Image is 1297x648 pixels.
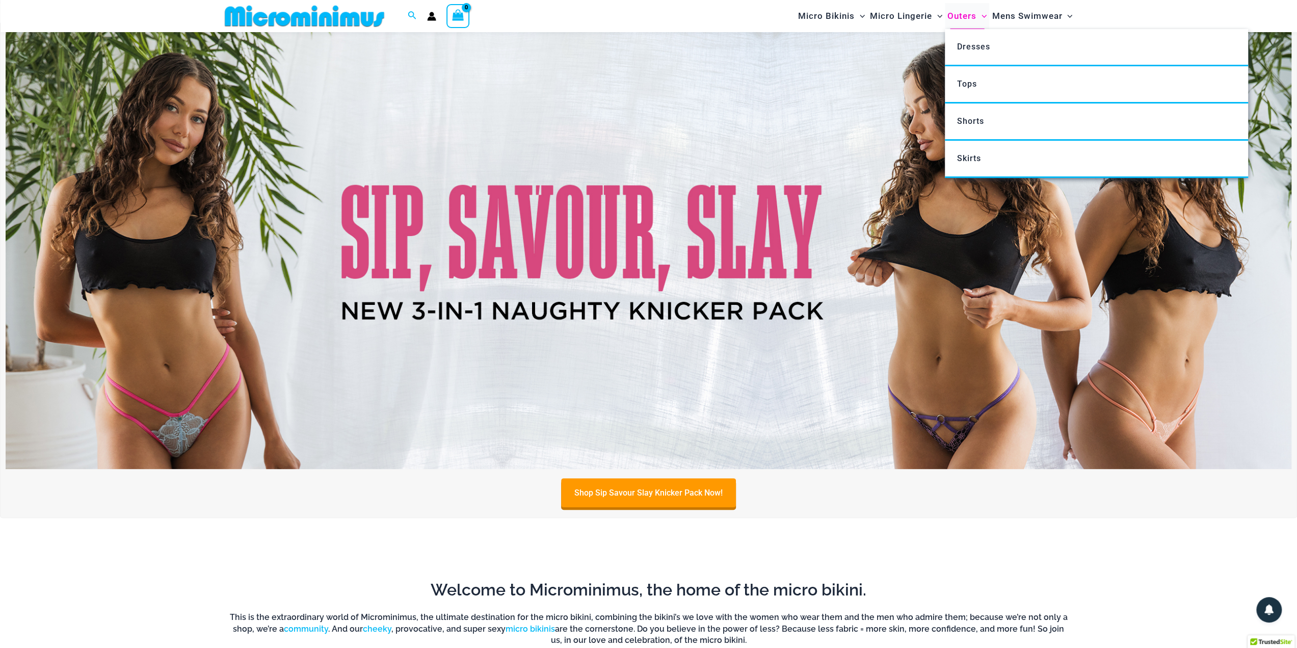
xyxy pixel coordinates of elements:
[945,66,1248,103] a: Tops
[221,5,388,28] img: MM SHOP LOGO FLAT
[945,141,1248,178] a: Skirts
[363,624,391,634] a: cheeky
[794,2,1077,31] nav: Site Navigation
[228,579,1069,601] h2: Welcome to Microminimus, the home of the micro bikini.
[932,3,942,29] span: Menu Toggle
[561,478,736,507] a: Shop Sip Savour Slay Knicker Pack Now!
[284,624,328,634] a: community
[446,4,470,28] a: View Shopping Cart, empty
[992,3,1062,29] span: Mens Swimwear
[506,624,555,634] a: micro bikinis
[6,32,1291,469] img: Sip Savour Slay Knicker Pack
[957,153,981,163] span: Skirts
[408,10,417,22] a: Search icon link
[945,103,1248,141] a: Shorts
[957,116,984,126] span: Shorts
[798,3,855,29] span: Micro Bikinis
[945,3,989,29] a: OutersMenu ToggleMenu Toggle
[796,3,867,29] a: Micro BikinisMenu ToggleMenu Toggle
[867,3,945,29] a: Micro LingerieMenu ToggleMenu Toggle
[1062,3,1072,29] span: Menu Toggle
[957,79,977,89] span: Tops
[228,612,1069,646] h6: This is the extraordinary world of Microminimus, the ultimate destination for the micro bikini, c...
[989,3,1075,29] a: Mens SwimwearMenu ToggleMenu Toggle
[945,29,1248,66] a: Dresses
[947,3,976,29] span: Outers
[976,3,987,29] span: Menu Toggle
[427,12,436,21] a: Account icon link
[957,42,990,51] span: Dresses
[855,3,865,29] span: Menu Toggle
[870,3,932,29] span: Micro Lingerie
